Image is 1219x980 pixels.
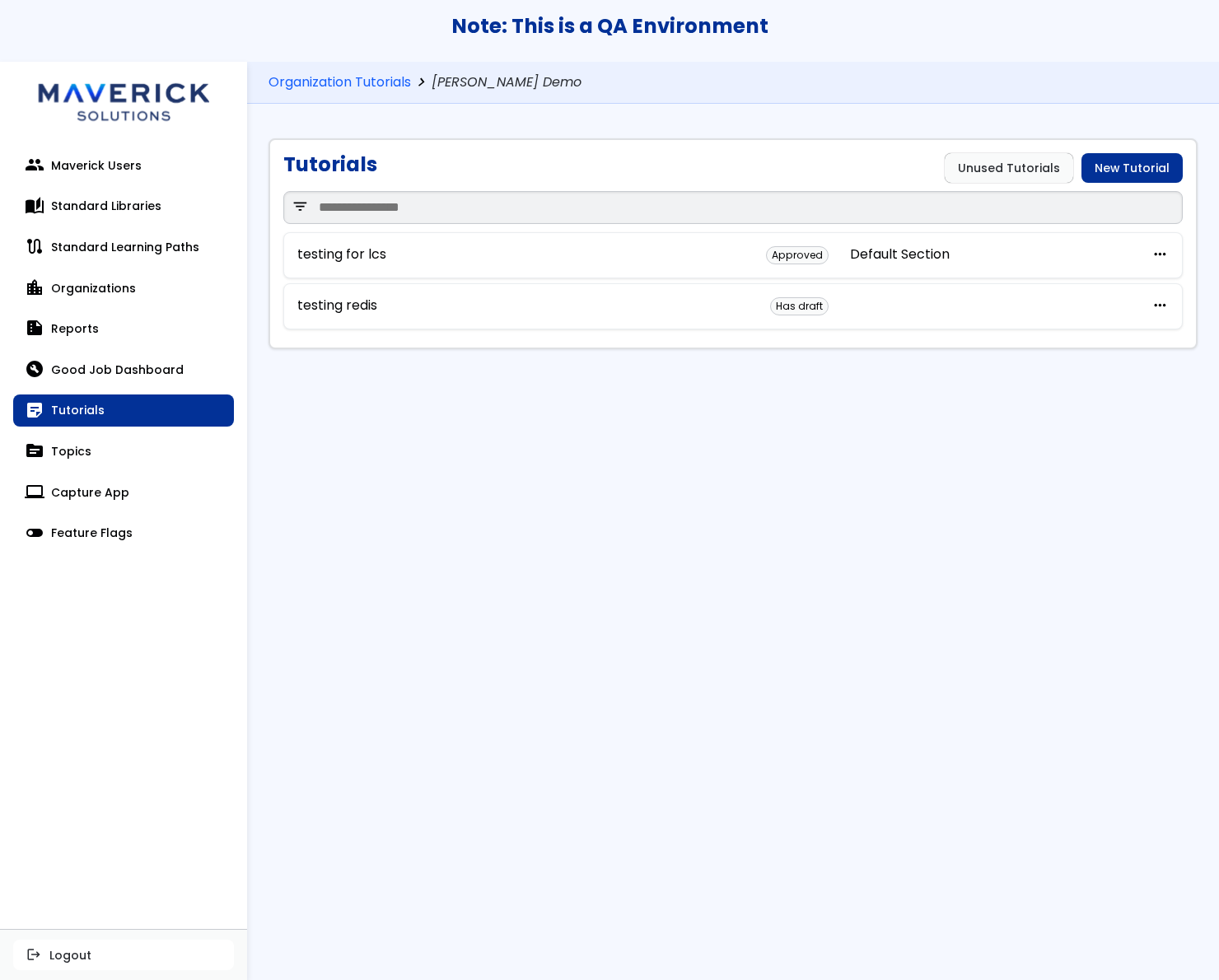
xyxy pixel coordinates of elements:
span: computer [26,484,43,501]
a: auto_storiesStandard Libraries [13,189,234,222]
a: location_cityOrganizations [13,272,234,305]
span: logout [26,948,41,961]
div: Has draft [770,297,829,315]
span: chevron_right [411,75,432,91]
a: routeStandard Learning Paths [13,231,234,264]
a: peopleMaverick Users [13,149,234,182]
span: build_circle [26,362,43,378]
span: toggle_off [26,525,43,541]
span: route [26,239,43,255]
span: topic [26,443,43,460]
a: toggle_offFeature Flags [13,516,234,549]
span: summarize [26,320,43,337]
button: logoutLogout [13,940,234,969]
div: Approved [766,246,829,264]
a: sticky_note_2Tutorials [13,394,234,427]
a: summarizeReports [13,312,234,345]
a: New Tutorial [1081,153,1183,183]
span: location_city [26,280,43,296]
span: [PERSON_NAME] Demo [432,75,585,91]
a: build_circleGood Job Dashboard [13,353,234,386]
div: Default Section [850,247,1138,262]
h1: Tutorials [283,153,377,183]
a: topicTopics [13,435,234,468]
span: auto_stories [26,198,43,214]
a: computerCapture App [13,476,234,509]
span: sticky_note_2 [26,402,43,418]
a: testing redis [297,298,377,313]
span: people [26,157,43,174]
a: Unused Tutorials [945,153,1073,183]
img: logo.svg [25,62,222,136]
a: Organization Tutorials [269,75,411,91]
button: more_horiz [1151,298,1169,314]
button: more_horiz [1151,247,1169,263]
a: testing for lcs [297,247,386,262]
span: filter_list [292,199,309,215]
